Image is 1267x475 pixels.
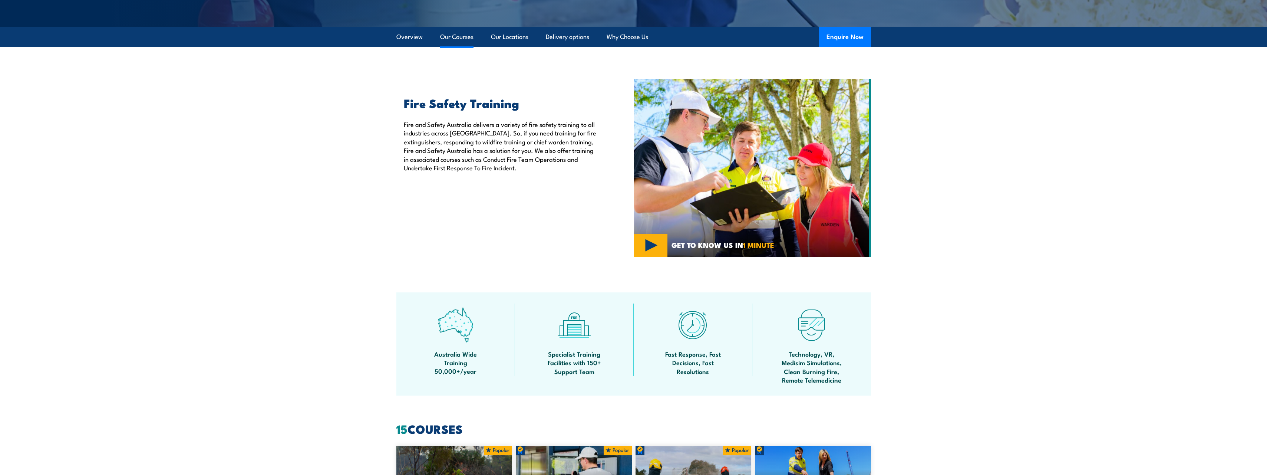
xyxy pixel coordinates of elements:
[660,350,726,376] span: Fast Response, Fast Decisions, Fast Resolutions
[396,423,871,434] h2: COURSES
[404,98,600,108] h2: Fire Safety Training
[743,239,774,250] strong: 1 MINUTE
[607,27,648,47] a: Why Choose Us
[634,79,871,257] img: Fire Safety Training Courses
[672,242,774,248] span: GET TO KNOW US IN
[675,307,710,343] img: fast-icon
[794,307,829,343] img: tech-icon
[438,307,473,343] img: auswide-icon
[557,307,592,343] img: facilities-icon
[396,27,423,47] a: Overview
[819,27,871,47] button: Enquire Now
[440,27,474,47] a: Our Courses
[546,27,589,47] a: Delivery options
[396,419,408,438] strong: 15
[541,350,608,376] span: Specialist Training Facilities with 150+ Support Team
[491,27,528,47] a: Our Locations
[422,350,489,376] span: Australia Wide Training 50,000+/year
[404,120,600,172] p: Fire and Safety Australia delivers a variety of fire safety training to all industries across [GE...
[778,350,845,384] span: Technology, VR, Medisim Simulations, Clean Burning Fire, Remote Telemedicine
